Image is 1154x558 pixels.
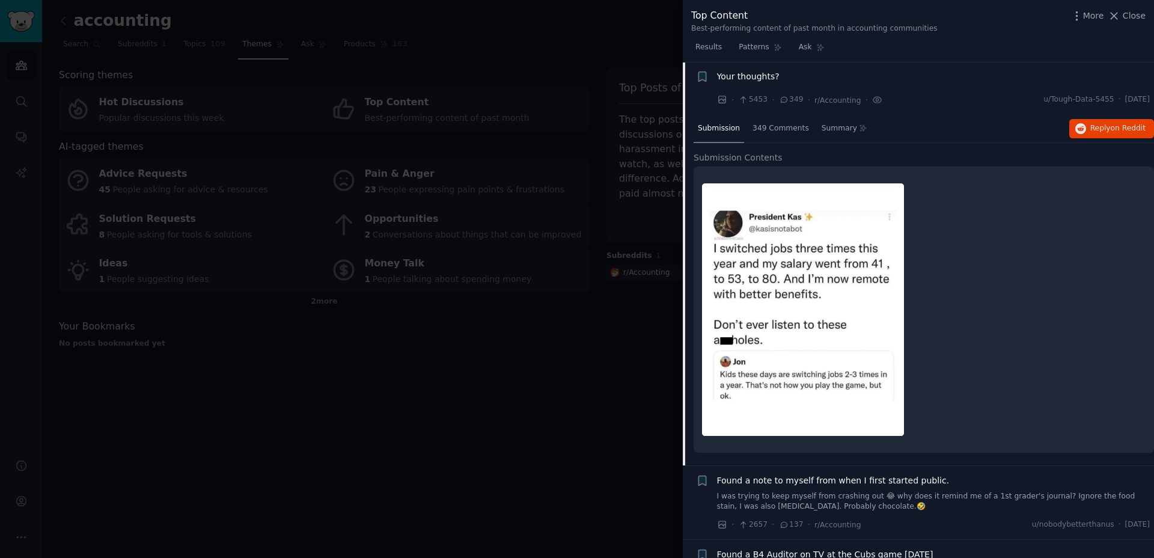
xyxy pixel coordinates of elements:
[807,94,810,106] span: ·
[702,183,904,436] img: Your thoughts?
[731,518,734,531] span: ·
[1043,94,1114,105] span: u/Tough-Data-5455
[698,123,740,134] span: Submission
[814,96,861,105] span: r/Accounting
[865,94,868,106] span: ·
[694,152,783,164] span: Submission Contents
[779,94,804,105] span: 349
[717,491,1150,512] a: I was trying to keep myself from crashing out 😂 why does it remind me of a 1st grader's journal? ...
[738,520,768,530] span: 2657
[1070,10,1104,22] button: More
[717,474,950,487] a: Found a note to myself from when I first started public.
[1090,123,1146,134] span: Reply
[779,520,804,530] span: 137
[795,38,829,63] a: Ask
[1069,119,1154,138] button: Replyon Reddit
[1111,124,1146,132] span: on Reddit
[738,94,768,105] span: 5453
[799,42,812,53] span: Ask
[695,42,722,53] span: Results
[772,94,774,106] span: ·
[1123,10,1146,22] span: Close
[1119,94,1121,105] span: ·
[691,23,938,34] div: Best-performing content of past month in accounting communities
[691,8,938,23] div: Top Content
[1119,520,1121,530] span: ·
[734,38,786,63] a: Patterns
[814,521,861,529] span: r/Accounting
[1125,520,1150,530] span: [DATE]
[1125,94,1150,105] span: [DATE]
[717,70,780,83] a: Your thoughts?
[753,123,809,134] span: 349 Comments
[731,94,734,106] span: ·
[772,518,774,531] span: ·
[1083,10,1104,22] span: More
[807,518,810,531] span: ·
[822,123,857,134] span: Summary
[691,38,726,63] a: Results
[739,42,769,53] span: Patterns
[1108,10,1146,22] button: Close
[1032,520,1114,530] span: u/nobodybetterthanus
